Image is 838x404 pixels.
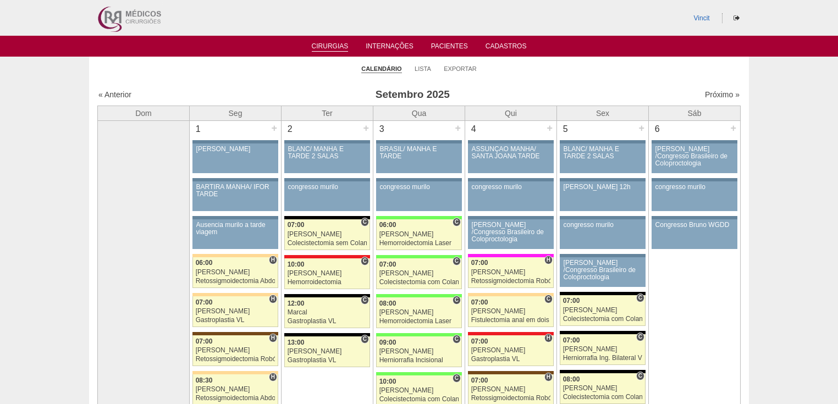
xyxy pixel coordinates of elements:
span: 07:00 [563,336,580,344]
div: + [729,121,738,135]
div: Key: Aviso [468,178,554,181]
div: Key: Aviso [192,216,278,219]
div: Retossigmoidectomia Abdominal VL [196,395,275,402]
div: [PERSON_NAME] [288,231,367,238]
div: Key: Santa Joana [192,332,278,335]
span: Consultório [361,218,369,226]
span: 07:00 [379,261,396,268]
span: 09:00 [379,339,396,346]
a: C 06:00 [PERSON_NAME] Hemorroidectomia Laser [376,219,462,250]
div: congresso murilo [288,184,367,191]
div: congresso murilo [655,184,734,191]
span: 10:00 [288,261,305,268]
div: Key: Blanc [560,331,646,334]
span: Consultório [361,257,369,265]
div: Key: Aviso [284,140,370,143]
div: Key: Brasil [376,216,462,219]
a: [PERSON_NAME] /Congresso Brasileiro de Coloproctologia [560,257,646,287]
a: Internações [366,42,414,53]
div: congresso murilo [380,184,459,191]
a: « Anterior [98,90,131,99]
span: Hospital [269,256,277,264]
div: [PERSON_NAME] [471,347,551,354]
th: Qua [373,106,465,120]
span: 08:30 [196,377,213,384]
a: H 07:00 [PERSON_NAME] Retossigmoidectomia Robótica [192,335,278,366]
div: BLANC/ MANHÃ E TARDE 2 SALAS [288,146,367,160]
span: Hospital [544,256,553,264]
span: Consultório [361,335,369,344]
div: Key: Bartira [468,293,554,296]
div: Key: Santa Joana [468,371,554,374]
div: Key: Assunção [284,255,370,258]
div: [PERSON_NAME] /Congresso Brasileiro de Coloproctologia [472,222,550,243]
i: Sair [734,15,740,21]
div: Key: Aviso [468,140,554,143]
span: Hospital [544,373,553,381]
div: congresso murilo [472,184,550,191]
th: Qui [465,106,557,120]
a: Calendário [361,65,401,73]
span: 13:00 [288,339,305,346]
div: Gastroplastia VL [288,318,367,325]
th: Seg [190,106,282,120]
div: [PERSON_NAME] [563,385,643,392]
a: BLANC/ MANHÃ E TARDE 2 SALAS [284,143,370,173]
div: Key: Aviso [652,216,737,219]
a: C 07:00 [PERSON_NAME] Colecistectomia com Colangiografia VL [376,258,462,289]
div: [PERSON_NAME] [288,270,367,277]
div: Key: Bartira [192,293,278,296]
div: [PERSON_NAME] [196,347,275,354]
a: [PERSON_NAME] /Congresso Brasileiro de Coloproctologia [652,143,737,173]
div: + [269,121,279,135]
div: 6 [649,121,666,137]
div: Key: Bartira [192,371,278,374]
a: C 10:00 [PERSON_NAME] Hemorroidectomia [284,258,370,289]
th: Sex [557,106,649,120]
div: Fistulectomia anal em dois tempos [471,317,551,324]
a: H 07:00 [PERSON_NAME] Gastroplastia VL [192,296,278,327]
div: Key: Aviso [192,140,278,143]
a: ASSUNÇÃO MANHÃ/ SANTA JOANA TARDE [468,143,554,173]
div: [PERSON_NAME] [196,386,275,393]
div: [PERSON_NAME] [471,269,551,276]
div: [PERSON_NAME] /Congresso Brasileiro de Coloproctologia [655,146,734,168]
div: [PERSON_NAME] [379,231,459,238]
div: Congresso Bruno WGDD [655,222,734,229]
div: 2 [282,121,299,137]
span: 07:00 [196,298,213,306]
a: C 07:00 [PERSON_NAME] Colecistectomia com Colangiografia VL [560,295,646,326]
span: Consultório [361,296,369,305]
a: [PERSON_NAME] 12h [560,181,646,211]
span: Consultório [544,295,553,303]
div: Key: Aviso [560,216,646,219]
a: H 07:00 [PERSON_NAME] Retossigmoidectomia Robótica [468,257,554,288]
div: Hemorroidectomia Laser [379,318,459,325]
a: C 07:00 [PERSON_NAME] Herniorrafia Ing. Bilateral VL [560,334,646,365]
div: Key: Aviso [560,254,646,257]
div: [PERSON_NAME] [379,270,459,277]
div: 4 [465,121,482,137]
a: congresso murilo [284,181,370,211]
div: [PERSON_NAME] [471,308,551,315]
div: Key: Aviso [376,178,462,181]
div: 3 [373,121,390,137]
a: BARTIRA MANHÃ/ IFOR TARDE [192,181,278,211]
div: Retossigmoidectomia Abdominal VL [196,278,275,285]
a: C 08:00 [PERSON_NAME] Colecistectomia com Colangiografia VL [560,373,646,404]
h3: Setembro 2025 [252,87,573,103]
span: Consultório [453,257,461,265]
a: C 07:00 [PERSON_NAME] Fistulectomia anal em dois tempos [468,296,554,327]
div: Key: Assunção [468,332,554,335]
div: BARTIRA MANHÃ/ IFOR TARDE [196,184,275,198]
div: Retossigmoidectomia Robótica [471,278,551,285]
a: C 07:00 [PERSON_NAME] Colecistectomia sem Colangiografia VL [284,219,370,250]
div: Key: Aviso [652,140,737,143]
span: Consultório [453,296,461,305]
a: congresso murilo [560,219,646,249]
a: congresso murilo [376,181,462,211]
div: Gastroplastia VL [288,357,367,364]
div: Colecistectomia com Colangiografia VL [563,316,643,323]
span: Consultório [453,335,461,344]
a: H 07:00 [PERSON_NAME] Gastroplastia VL [468,335,554,366]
